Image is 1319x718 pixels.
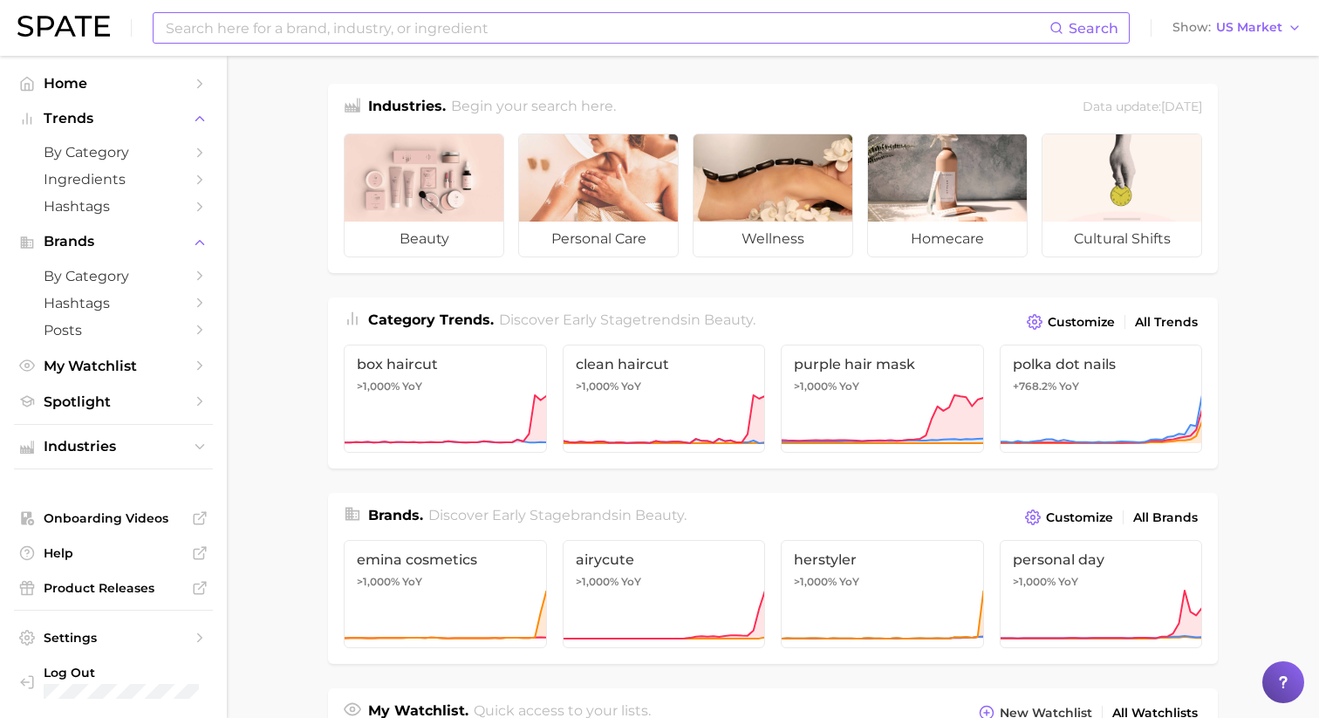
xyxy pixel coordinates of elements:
span: >1,000% [576,575,618,588]
a: Posts [14,317,213,344]
span: wellness [694,222,852,256]
button: ShowUS Market [1168,17,1306,39]
a: Settings [14,625,213,651]
span: >1,000% [1013,575,1056,588]
span: Trends [44,111,183,127]
span: All Trends [1135,315,1198,330]
span: YoY [839,380,859,393]
a: wellness [693,133,853,257]
span: YoY [621,575,641,589]
a: cultural shifts [1042,133,1202,257]
span: >1,000% [576,380,618,393]
span: Home [44,75,183,92]
a: Home [14,70,213,97]
span: clean haircut [576,356,753,373]
a: All Trends [1131,311,1202,334]
span: Customize [1046,510,1113,525]
span: >1,000% [357,575,400,588]
a: emina cosmetics>1,000% YoY [344,540,547,648]
span: by Category [44,268,183,284]
span: Spotlight [44,393,183,410]
button: Brands [14,229,213,255]
a: purple hair mask>1,000% YoY [781,345,984,453]
a: homecare [867,133,1028,257]
a: by Category [14,263,213,290]
span: box haircut [357,356,534,373]
a: box haircut>1,000% YoY [344,345,547,453]
span: Discover Early Stage trends in . [499,311,755,328]
span: polka dot nails [1013,356,1190,373]
span: YoY [1058,575,1078,589]
span: Settings [44,630,183,646]
button: Trends [14,106,213,132]
span: beauty [704,311,753,328]
a: Product Releases [14,575,213,601]
span: YoY [402,575,422,589]
span: Customize [1048,315,1115,330]
span: cultural shifts [1042,222,1201,256]
span: My Watchlist [44,358,183,374]
span: Industries [44,439,183,455]
span: personal day [1013,551,1190,568]
span: Category Trends . [368,311,494,328]
button: Industries [14,434,213,460]
span: >1,000% [357,380,400,393]
h2: Begin your search here. [451,96,616,120]
span: Hashtags [44,295,183,311]
span: Ingredients [44,171,183,188]
div: Data update: [DATE] [1083,96,1202,120]
button: Customize [1022,310,1119,334]
a: Onboarding Videos [14,505,213,531]
a: Ingredients [14,166,213,193]
span: herstyler [794,551,971,568]
span: by Category [44,144,183,161]
span: YoY [839,575,859,589]
input: Search here for a brand, industry, or ingredient [164,13,1049,43]
a: herstyler>1,000% YoY [781,540,984,648]
a: personal day>1,000% YoY [1000,540,1203,648]
a: beauty [344,133,504,257]
a: personal care [518,133,679,257]
span: Brands [44,234,183,250]
a: clean haircut>1,000% YoY [563,345,766,453]
span: beauty [635,507,684,523]
span: All Brands [1133,510,1198,525]
a: Hashtags [14,290,213,317]
img: SPATE [17,16,110,37]
span: +768.2% [1013,380,1056,393]
span: Brands . [368,507,423,523]
span: airycute [576,551,753,568]
span: Log Out [44,665,199,680]
span: homecare [868,222,1027,256]
button: Customize [1021,505,1117,530]
a: My Watchlist [14,352,213,380]
span: Search [1069,20,1118,37]
span: >1,000% [794,380,837,393]
span: personal care [519,222,678,256]
a: All Brands [1129,506,1202,530]
span: YoY [1059,380,1079,393]
a: Hashtags [14,193,213,220]
span: emina cosmetics [357,551,534,568]
span: US Market [1216,23,1282,32]
a: by Category [14,139,213,166]
a: airycute>1,000% YoY [563,540,766,648]
span: beauty [345,222,503,256]
span: purple hair mask [794,356,971,373]
span: Help [44,545,183,561]
span: Product Releases [44,580,183,596]
span: Show [1172,23,1211,32]
span: >1,000% [794,575,837,588]
a: Help [14,540,213,566]
span: Posts [44,322,183,338]
span: Hashtags [44,198,183,215]
span: Onboarding Videos [44,510,183,526]
h1: Industries. [368,96,446,120]
span: YoY [402,380,422,393]
a: polka dot nails+768.2% YoY [1000,345,1203,453]
a: Log out. Currently logged in with e-mail greese@red-aspen.com. [14,660,213,704]
span: YoY [621,380,641,393]
span: Discover Early Stage brands in . [428,507,687,523]
a: Spotlight [14,388,213,415]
